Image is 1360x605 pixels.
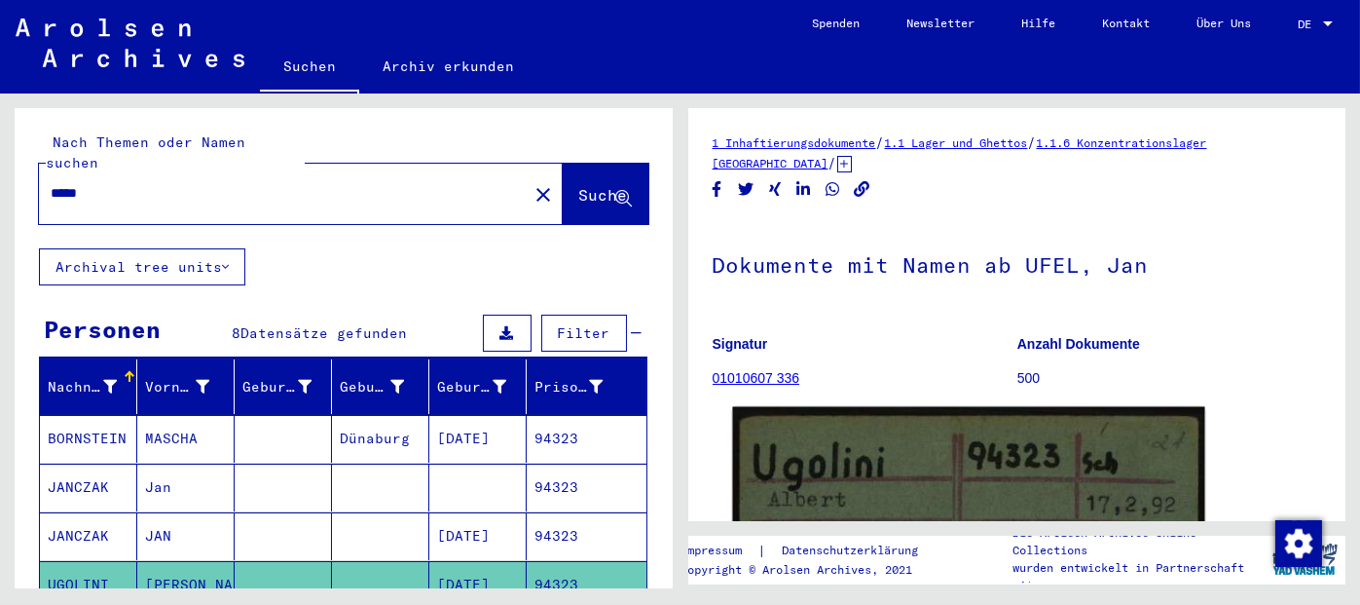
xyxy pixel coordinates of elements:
[713,135,876,150] a: 1 Inhaftierungsdokumente
[527,359,646,414] mat-header-cell: Prisoner #
[235,359,332,414] mat-header-cell: Geburtsname
[876,133,885,151] span: /
[1268,535,1342,584] img: yv_logo.png
[359,43,537,90] a: Archiv erkunden
[429,512,527,560] mat-cell: [DATE]
[40,512,137,560] mat-cell: JANCZAK
[534,371,628,402] div: Prisoner #
[793,177,814,202] button: Share on LinkedIn
[437,377,506,397] div: Geburtsdatum
[823,177,843,202] button: Share on WhatsApp
[558,324,610,342] span: Filter
[828,154,837,171] span: /
[1017,368,1321,389] p: 500
[527,512,646,560] mat-cell: 94323
[765,177,786,202] button: Share on Xing
[40,415,137,463] mat-cell: BORNSTEIN
[332,415,429,463] mat-cell: Dünaburg
[137,415,235,463] mat-cell: MASCHA
[145,377,209,397] div: Vorname
[145,371,234,402] div: Vorname
[48,377,117,397] div: Nachname
[680,561,941,579] p: Copyright © Arolsen Archives, 2021
[242,377,312,397] div: Geburtsname
[713,370,800,386] a: 01010607 336
[532,183,555,207] mat-icon: close
[137,464,235,511] mat-cell: Jan
[852,177,872,202] button: Copy link
[429,359,527,414] mat-header-cell: Geburtsdatum
[16,19,244,67] img: Arolsen_neg.svg
[541,315,627,352] button: Filter
[39,248,245,285] button: Archival tree units
[232,324,240,342] span: 8
[713,336,768,352] b: Signatur
[332,359,429,414] mat-header-cell: Geburt‏
[1275,520,1322,567] img: Zustimmung ändern
[524,174,563,213] button: Clear
[437,371,531,402] div: Geburtsdatum
[44,312,161,347] div: Personen
[340,371,428,402] div: Geburt‏
[137,359,235,414] mat-header-cell: Vorname
[1012,524,1263,559] p: Die Arolsen Archives Online-Collections
[736,177,756,202] button: Share on Twitter
[340,377,404,397] div: Geburt‏
[1012,559,1263,594] p: wurden entwickelt in Partnerschaft mit
[48,371,141,402] div: Nachname
[534,377,604,397] div: Prisoner #
[1028,133,1037,151] span: /
[885,135,1028,150] a: 1.1 Lager und Ghettos
[240,324,407,342] span: Datensätze gefunden
[707,177,727,202] button: Share on Facebook
[1274,519,1321,566] div: Zustimmung ändern
[137,512,235,560] mat-cell: JAN
[260,43,359,94] a: Suchen
[766,541,941,561] a: Datenschutzerklärung
[429,415,527,463] mat-cell: [DATE]
[1298,18,1319,31] span: DE
[527,415,646,463] mat-cell: 94323
[1017,336,1140,352] b: Anzahl Dokumente
[46,133,245,171] mat-label: Nach Themen oder Namen suchen
[680,541,941,561] div: |
[579,185,628,205] span: Suche
[527,464,646,511] mat-cell: 94323
[40,464,137,511] mat-cell: JANCZAK
[680,541,757,561] a: Impressum
[242,371,336,402] div: Geburtsname
[40,359,137,414] mat-header-cell: Nachname
[713,220,1322,306] h1: Dokumente mit Namen ab UFEL, Jan
[563,164,648,224] button: Suche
